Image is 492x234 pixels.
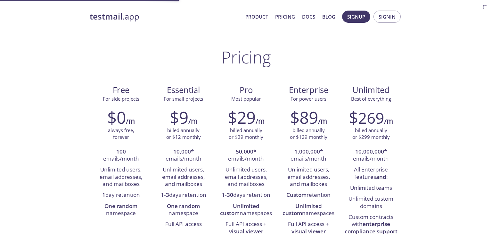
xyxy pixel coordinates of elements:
strong: 1-30 [222,191,233,198]
p: billed annually or $129 monthly [290,127,327,141]
span: Pro [220,85,272,96]
h2: $ [349,108,384,127]
p: billed annually or $12 monthly [166,127,201,141]
strong: 100 [116,148,126,155]
li: * emails/month [282,146,335,165]
button: Signin [373,11,401,23]
strong: 10,000,000 [355,148,384,155]
li: * emails/month [345,146,398,165]
li: namespace [94,201,147,219]
span: For side projects [103,96,139,102]
span: Free [95,85,147,96]
h6: /m [256,116,265,127]
li: namespaces [282,201,335,219]
li: days retention [157,190,210,201]
span: Signin [379,13,396,21]
h2: $29 [228,108,256,127]
strong: 1,000,000 [294,148,320,155]
span: Unlimited [352,84,389,96]
li: emails/month [94,146,147,165]
p: billed annually or $39 monthly [229,127,263,141]
li: namespaces [219,201,272,219]
h1: Pricing [221,47,271,67]
strong: One random [104,202,137,210]
button: Signup [342,11,370,23]
li: Unlimited users, email addresses, and mailboxes [157,164,210,190]
strong: 1 [102,191,105,198]
li: Full API access [157,219,210,230]
span: For power users [291,96,326,102]
span: Enterprise [283,85,335,96]
strong: Unlimited custom [220,202,259,217]
span: Essential [157,85,209,96]
span: For small projects [164,96,203,102]
h6: /m [126,116,135,127]
span: 269 [358,107,384,128]
a: Product [245,13,268,21]
h6: /m [384,116,393,127]
li: Unlimited teams [345,183,398,194]
a: Pricing [275,13,295,21]
strong: 50,000 [236,148,253,155]
span: Signup [347,13,365,21]
h6: /m [188,116,197,127]
strong: Custom [286,191,307,198]
a: Docs [302,13,315,21]
strong: One random [167,202,200,210]
p: always free, forever [108,127,134,141]
li: namespace [157,201,210,219]
li: Unlimited custom domains [345,194,398,212]
li: retention [282,190,335,201]
li: day retention [94,190,147,201]
strong: testmail [90,11,122,22]
li: Unlimited users, email addresses, and mailboxes [94,164,147,190]
li: days retention [219,190,272,201]
a: testmail.app [90,11,240,22]
li: Unlimited users, email addresses, and mailboxes [219,164,272,190]
a: Blog [322,13,335,21]
h6: /m [318,116,327,127]
li: All Enterprise features : [345,164,398,183]
h2: $9 [170,108,188,127]
strong: Unlimited custom [283,202,322,217]
li: * emails/month [157,146,210,165]
span: Most popular [231,96,261,102]
strong: 10,000 [173,148,191,155]
h2: $89 [290,108,318,127]
li: Unlimited users, email addresses, and mailboxes [282,164,335,190]
li: * emails/month [219,146,272,165]
p: billed annually or $299 monthly [352,127,390,141]
h2: $0 [107,108,126,127]
strong: and [376,173,386,180]
span: Best of everything [351,96,391,102]
strong: 1-3 [161,191,169,198]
